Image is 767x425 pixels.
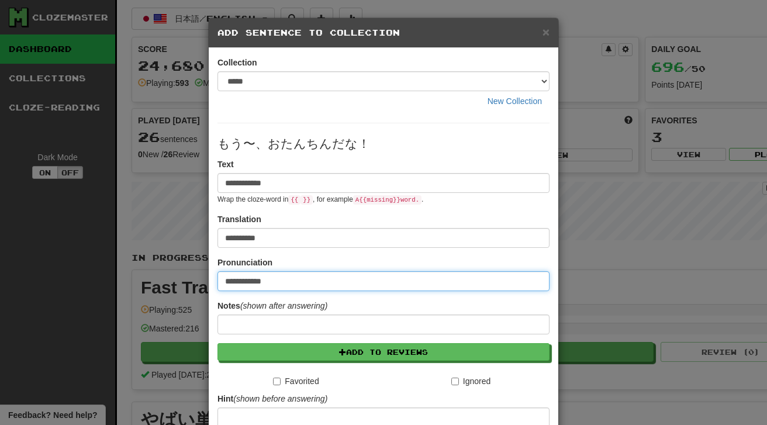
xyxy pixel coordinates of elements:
label: Hint [217,393,327,405]
label: Pronunciation [217,257,272,268]
label: Notes [217,300,327,312]
label: Ignored [451,375,490,387]
label: Text [217,158,234,170]
p: もう〜、おたんちんだな！ [217,135,550,153]
code: A {{ missing }} word. [353,195,421,205]
em: (shown before answering) [233,394,327,403]
code: }} [300,195,313,205]
input: Ignored [451,378,459,385]
label: Favorited [273,375,319,387]
small: Wrap the cloze-word in , for example . [217,195,423,203]
h5: Add Sentence to Collection [217,27,550,39]
em: (shown after answering) [240,301,327,310]
label: Collection [217,57,257,68]
input: Favorited [273,378,281,385]
button: Add to Reviews [217,343,550,361]
span: × [543,25,550,39]
button: Close [543,26,550,38]
button: New Collection [480,91,550,111]
label: Translation [217,213,261,225]
code: {{ [288,195,300,205]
